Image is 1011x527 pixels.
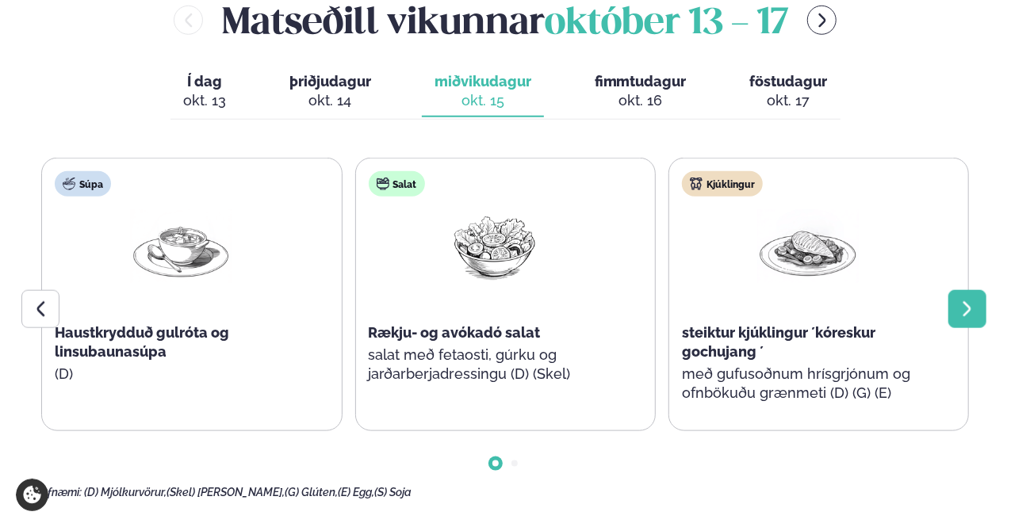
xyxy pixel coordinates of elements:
[492,460,499,467] span: Go to slide 1
[682,365,934,403] p: með gufusoðnum hrísgrjónum og ofnbökuðu grænmeti (D) (G) (E)
[737,66,841,118] button: föstudagur okt. 17
[511,460,518,467] span: Go to slide 2
[63,178,75,190] img: soup.svg
[170,66,239,118] button: Í dag okt. 13
[277,66,384,118] button: þriðjudagur okt. 14
[174,6,203,35] button: menu-btn-left
[582,66,699,118] button: fimmtudagur okt. 16
[682,324,875,360] span: steiktur kjúklingur ´kóreskur gochujang ´
[84,486,167,498] span: (D) Mjólkurvörur,
[435,73,531,90] span: miðvikudagur
[167,486,285,498] span: (Skel) [PERSON_NAME],
[595,91,687,110] div: okt. 16
[377,178,389,190] img: salad.svg
[374,486,412,498] span: (S) Soja
[289,73,371,90] span: þriðjudagur
[545,6,788,41] span: október 13 - 17
[55,171,111,197] div: Súpa
[369,171,425,197] div: Salat
[690,178,703,190] img: chicken.svg
[435,91,531,110] div: okt. 15
[55,365,307,384] p: (D)
[40,486,82,498] span: Ofnæmi:
[369,346,621,384] p: salat með fetaosti, gúrku og jarðarberjadressingu (D) (Skel)
[422,66,544,118] button: miðvikudagur okt. 15
[183,91,226,110] div: okt. 13
[444,209,546,283] img: Salad.png
[369,324,541,341] span: Rækju- og avókadó salat
[183,72,226,91] span: Í dag
[130,209,232,283] img: Soup.png
[807,6,837,35] button: menu-btn-right
[750,73,828,90] span: föstudagur
[757,209,859,283] img: Chicken-breast.png
[595,73,687,90] span: fimmtudagur
[289,91,371,110] div: okt. 14
[750,91,828,110] div: okt. 17
[285,486,338,498] span: (G) Glúten,
[682,171,763,197] div: Kjúklingur
[16,479,48,511] a: Cookie settings
[338,486,374,498] span: (E) Egg,
[55,324,229,360] span: Haustkrydduð gulróta og linsubaunasúpa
